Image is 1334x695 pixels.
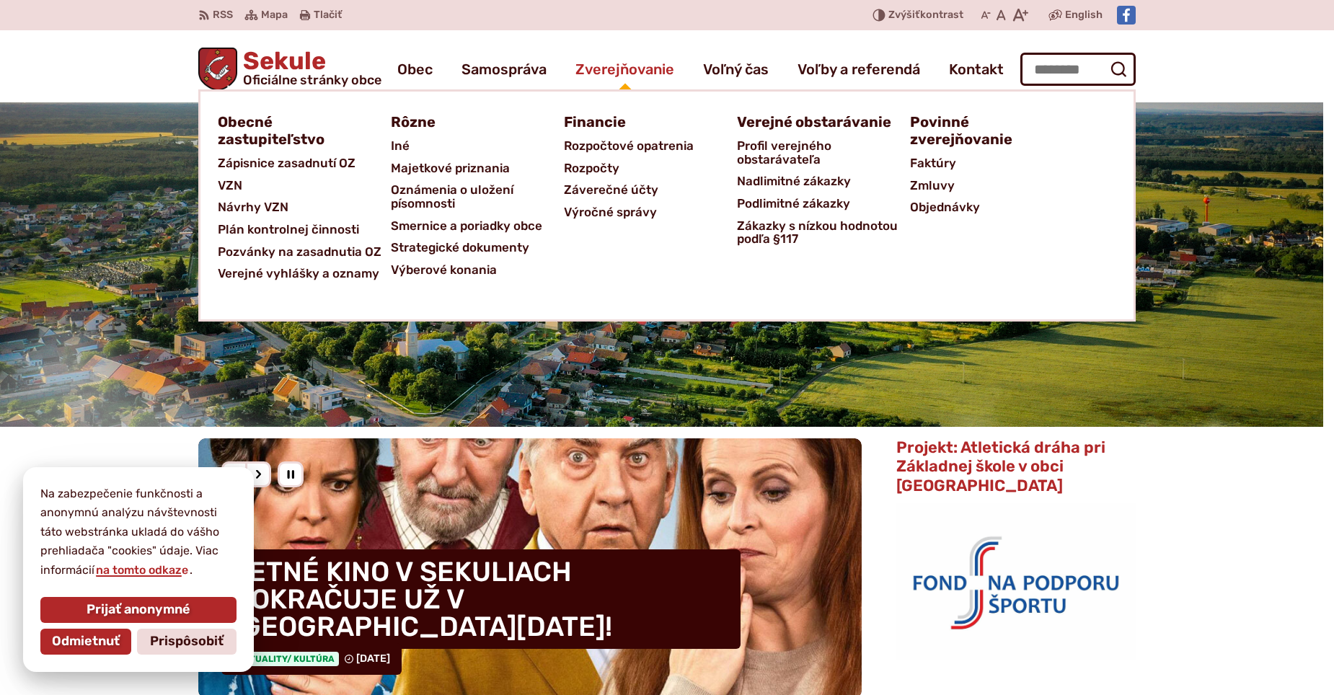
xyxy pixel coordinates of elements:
[391,109,436,135] span: Rôzne
[218,174,242,197] span: VZN
[910,109,1066,152] a: Povinné zverejňovanie
[218,241,391,263] a: Pozvánky na zasadnutia OZ
[575,49,674,89] a: Zverejňovanie
[564,201,737,223] a: Výročné správy
[888,9,963,22] span: kontrast
[391,236,564,259] a: Strategické dokumenty
[314,9,342,22] span: Tlačiť
[1065,6,1103,24] span: English
[218,218,359,241] span: Plán kontrolnej činnosti
[397,49,433,89] a: Obec
[910,196,980,218] span: Objednávky
[218,152,355,174] span: Zápisnice zasadnutí OZ
[150,634,224,650] span: Prispôsobiť
[391,109,547,135] a: Rôzne
[798,49,920,89] a: Voľby a referendá
[391,215,542,237] span: Smernice a poriadky obce
[261,6,288,24] span: Mapa
[888,9,920,21] span: Zvýšiť
[218,196,288,218] span: Návrhy VZN
[391,259,497,281] span: Výberové konania
[737,192,850,215] span: Podlimitné zákazky
[564,157,737,180] a: Rozpočty
[218,218,391,241] a: Plán kontrolnej činnosti
[221,549,741,649] h4: LETNÉ KINO V SEKULIACH POKRAČUJE UŽ V [GEOGRAPHIC_DATA][DATE]!
[1117,6,1136,25] img: Prejsť na Facebook stránku
[564,109,720,135] a: Financie
[137,629,237,655] button: Prispôsobiť
[737,215,910,250] a: Zákazky s nízkou hodnotou podľa §117
[737,170,910,192] a: Nadlimitné zákazky
[198,48,381,91] a: Logo Sekule, prejsť na domovskú stránku.
[737,135,910,170] a: Profil verejného obstarávateľa
[391,157,510,180] span: Majetkové priznania
[910,152,1083,174] a: Faktúry
[737,109,893,135] a: Verejné obstarávanie
[910,174,955,197] span: Zmluvy
[218,196,391,218] a: Návrhy VZN
[245,461,271,487] div: Nasledujúci slajd
[910,152,956,174] span: Faktúry
[564,109,626,135] span: Financie
[391,259,564,281] a: Výberové konania
[391,179,564,214] a: Oznámenia o uložení písomnosti
[391,236,529,259] span: Strategické dokumenty
[564,135,737,157] a: Rozpočtové opatrenia
[287,654,335,664] span: / Kultúra
[87,602,190,618] span: Prijať anonymné
[218,152,391,174] a: Zápisnice zasadnutí OZ
[40,629,131,655] button: Odmietnuť
[52,634,120,650] span: Odmietnuť
[564,201,657,223] span: Výročné správy
[703,49,769,89] a: Voľný čas
[391,135,564,157] a: Iné
[1062,6,1105,24] a: English
[218,109,374,152] a: Obecné zastupiteľstvo
[564,135,694,157] span: Rozpočtové opatrenia
[949,49,1004,89] a: Kontakt
[213,6,233,24] span: RSS
[356,652,390,665] span: [DATE]
[218,241,381,263] span: Pozvánky na zasadnutia OZ
[218,262,379,285] span: Verejné vyhlášky a oznamy
[221,461,247,487] div: Predošlý slajd
[237,49,381,87] h1: Sekule
[391,135,410,157] span: Iné
[896,438,1105,495] span: Projekt: Atletická dráha pri Základnej škole v obci [GEOGRAPHIC_DATA]
[243,74,381,87] span: Oficiálne stránky obce
[910,196,1083,218] a: Objednávky
[233,652,339,666] span: Aktuality
[896,503,1136,659] img: logo_fnps.png
[278,461,304,487] div: Pozastaviť pohyb slajdera
[564,179,658,201] span: Záverečné účty
[40,484,237,580] p: Na zabezpečenie funkčnosti a anonymnú analýzu návštevnosti táto webstránka ukladá do vášho prehli...
[737,192,910,215] a: Podlimitné zákazky
[461,49,547,89] a: Samospráva
[391,215,564,237] a: Smernice a poriadky obce
[40,597,237,623] button: Prijať anonymné
[737,109,891,135] span: Verejné obstarávanie
[910,174,1083,197] a: Zmluvy
[218,174,391,197] a: VZN
[198,48,237,91] img: Prejsť na domovskú stránku
[391,157,564,180] a: Majetkové priznania
[94,563,190,577] a: na tomto odkaze
[564,157,619,180] span: Rozpočty
[218,262,391,285] a: Verejné vyhlášky a oznamy
[737,170,851,192] span: Nadlimitné zákazky
[564,179,737,201] a: Záverečné účty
